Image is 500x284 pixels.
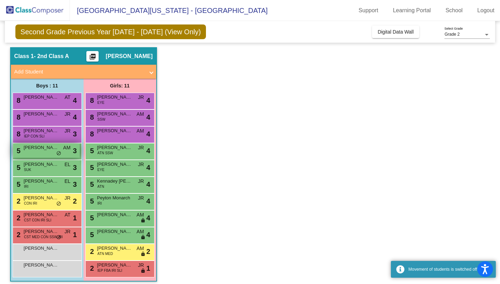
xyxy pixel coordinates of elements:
span: [PERSON_NAME] [97,161,132,168]
span: [PERSON_NAME] [106,53,152,60]
span: [PERSON_NAME] [24,178,59,185]
span: JR [64,194,70,202]
span: lock [141,235,145,240]
span: 2 [15,214,21,222]
span: IEP FBA IRI SLI [98,268,122,273]
span: 5 [15,164,21,171]
span: JR [64,111,70,118]
span: 1 [73,213,77,223]
span: 1 [73,229,77,240]
span: 8 [88,130,94,138]
span: AT [65,94,71,101]
span: [PERSON_NAME] [PERSON_NAME] [24,194,59,201]
span: JR [64,127,70,135]
a: Support [353,5,384,16]
span: [PERSON_NAME] [24,94,59,101]
span: AT [65,211,71,219]
span: [PERSON_NAME] [97,228,132,235]
span: 4 [146,213,150,223]
span: 1 [146,263,150,274]
span: EL [64,178,70,185]
span: SSW [98,117,106,122]
span: [PERSON_NAME] [PERSON_NAME] [97,127,132,134]
span: [PERSON_NAME] [97,262,132,269]
span: 2 [146,246,150,257]
span: - 2nd Class A [34,53,69,60]
span: 4 [146,196,150,206]
span: 5 [88,197,94,205]
button: Digital Data Wall [372,26,419,38]
span: 8 [15,97,21,104]
span: JR [138,144,144,151]
span: CST CON IRI SLI [24,218,51,223]
span: 4 [73,112,77,122]
mat-panel-title: Add Student [14,68,144,76]
span: JR [138,262,144,269]
div: Girls: 11 [84,79,156,93]
span: Peyton Monarch [97,194,132,201]
span: AM [137,245,144,252]
span: IRI [98,201,102,206]
span: JR [138,178,144,185]
span: 2 [88,264,94,272]
span: lock [141,251,145,257]
span: [GEOGRAPHIC_DATA][US_STATE] - [GEOGRAPHIC_DATA] [70,5,268,16]
a: School [440,5,468,16]
span: CST MED CON SSW IRI [24,234,63,240]
span: [PERSON_NAME] [24,111,59,118]
span: IRI [24,184,29,189]
span: 4 [146,112,150,122]
span: lock [141,268,145,274]
span: 3 [73,129,77,139]
span: 2 [88,248,94,255]
button: Print Students Details [86,51,99,62]
span: 8 [88,113,94,121]
span: do_not_disturb_alt [56,235,61,240]
span: [PERSON_NAME] [24,161,59,168]
span: Kennadey [PERSON_NAME] [97,178,132,185]
span: [PERSON_NAME] [97,144,132,151]
span: ATN [98,184,104,189]
span: 5 [88,214,94,222]
span: ATN MED [98,251,113,256]
span: [PERSON_NAME] [24,262,59,269]
span: 5 [88,164,94,171]
span: 4 [146,145,150,156]
span: [PERSON_NAME] [97,111,132,118]
span: Class 1 [14,53,34,60]
mat-icon: picture_as_pdf [88,53,97,63]
span: IEP CON SLI [24,134,45,139]
span: SUK [24,167,31,172]
span: CON IRI [24,201,37,206]
a: Logout [472,5,500,16]
span: lock [141,218,145,223]
span: [PERSON_NAME] [24,228,59,235]
span: [PERSON_NAME] [24,127,59,134]
span: 8 [88,97,94,104]
span: 8 [15,113,21,121]
span: ATN SSW [98,150,113,156]
span: AM [137,127,144,135]
span: [PERSON_NAME] [97,245,132,252]
span: AM [137,228,144,235]
span: 2 [15,197,21,205]
span: AM [137,111,144,118]
span: [PERSON_NAME] [24,211,59,218]
span: [PERSON_NAME] [24,144,59,151]
span: Digital Data Wall [378,29,414,35]
span: 8 [15,130,21,138]
span: AM [137,211,144,219]
span: [PERSON_NAME] [24,245,59,252]
span: 4 [146,162,150,173]
span: EL [64,161,70,168]
span: JR [138,94,144,101]
span: 5 [88,147,94,155]
span: 5 [15,147,21,155]
span: Second Grade Previous Year [DATE] - [DATE] (View Only) [15,24,206,39]
span: 2 [15,231,21,239]
div: Movement of students is switched off [408,266,491,272]
span: EYE [98,167,105,172]
a: Learning Portal [387,5,437,16]
div: Boys : 11 [11,79,84,93]
span: Grade 2 [444,32,459,37]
